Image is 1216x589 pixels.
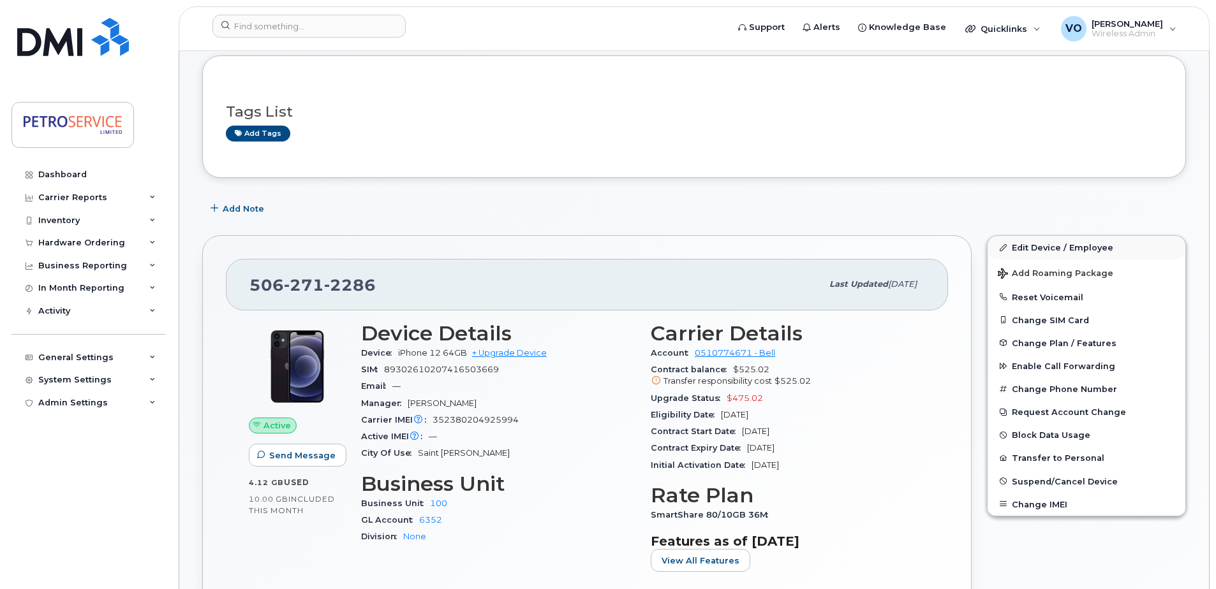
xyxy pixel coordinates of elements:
span: [DATE] [742,426,769,436]
a: Knowledge Base [849,15,955,40]
button: Enable Call Forwarding [988,354,1185,377]
button: Change Phone Number [988,377,1185,400]
span: Contract balance [651,365,733,374]
span: Upgrade Status [651,393,727,403]
button: Transfer to Personal [988,446,1185,469]
span: GL Account [361,515,419,525]
span: $475.02 [727,393,763,403]
span: Contract Expiry Date [651,443,747,453]
span: Device [361,348,398,358]
span: [PERSON_NAME] [408,398,477,408]
span: 352380204925994 [433,415,519,425]
button: View All Features [651,549,750,572]
a: Alerts [794,15,849,40]
span: 89302610207416503669 [384,365,499,374]
span: Active [263,419,291,432]
span: Business Unit [361,498,430,508]
button: Block Data Usage [988,423,1185,446]
button: Change IMEI [988,493,1185,516]
button: Add Roaming Package [988,259,1185,286]
span: Send Message [269,449,336,462]
button: Change SIM Card [988,309,1185,331]
span: — [429,432,437,441]
button: Add Note [202,197,275,220]
span: Quicklinks [981,24,1027,34]
span: Last updated [829,279,888,289]
span: Email [361,381,392,391]
span: Carrier IMEI [361,415,433,425]
span: 271 [284,275,324,294]
span: [DATE] [747,443,775,453]
span: [PERSON_NAME] [1092,18,1163,29]
h3: Rate Plan [651,484,925,507]
span: Eligibility Date [651,410,721,419]
span: View All Features [662,555,739,567]
span: Initial Activation Date [651,460,752,470]
h3: Carrier Details [651,322,925,345]
span: Account [651,348,695,358]
span: Wireless Admin [1092,29,1163,39]
span: City Of Use [361,448,418,458]
span: Active IMEI [361,432,429,441]
span: VO [1065,21,1082,36]
span: 506 [249,275,376,294]
span: Support [749,21,785,34]
span: Division [361,532,403,541]
a: Support [729,15,794,40]
a: + Upgrade Device [472,348,547,358]
span: Change Plan / Features [1012,338,1116,347]
span: Enable Call Forwarding [1012,361,1115,371]
span: Transfer responsibility cost [664,376,772,386]
button: Request Account Change [988,400,1185,423]
span: Add Roaming Package [998,268,1113,280]
span: 2286 [324,275,376,294]
div: Vasylyeva, Olena [1052,16,1185,41]
span: Suspend/Cancel Device [1012,476,1118,486]
span: [DATE] [721,410,748,419]
span: [DATE] [888,279,917,289]
a: 0510774671 - Bell [695,348,775,358]
span: iPhone 12 64GB [398,348,467,358]
a: Edit Device / Employee [988,236,1185,259]
button: Send Message [249,444,346,467]
img: iPhone_12.jpg [259,328,336,405]
a: 6352 [419,515,442,525]
span: 4.12 GB [249,478,284,487]
a: None [403,532,426,541]
span: [DATE] [752,460,779,470]
h3: Tags List [226,104,1162,120]
button: Reset Voicemail [988,286,1185,309]
span: 10.00 GB [249,495,288,504]
div: Quicklinks [956,16,1049,41]
span: Add Note [223,203,264,215]
button: Change Plan / Features [988,331,1185,354]
span: $525.02 [651,365,925,388]
span: Knowledge Base [869,21,946,34]
span: $525.02 [775,376,811,386]
span: used [284,477,309,487]
span: — [392,381,401,391]
h3: Device Details [361,322,635,345]
span: Manager [361,398,408,408]
input: Find something... [212,15,406,38]
span: Saint [PERSON_NAME] [418,448,510,458]
a: Add tags [226,126,290,142]
span: Alerts [813,21,840,34]
a: 100 [430,498,447,508]
button: Suspend/Cancel Device [988,470,1185,493]
span: included this month [249,494,335,515]
h3: Business Unit [361,472,635,495]
span: SIM [361,365,384,374]
span: SmartShare 80/10GB 36M [651,510,775,520]
span: Contract Start Date [651,426,742,436]
h3: Features as of [DATE] [651,534,925,549]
